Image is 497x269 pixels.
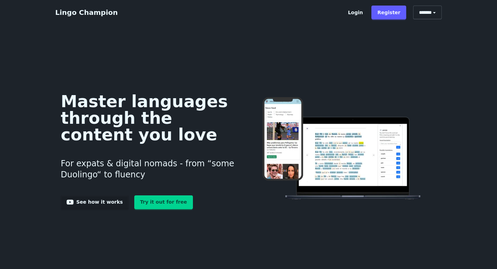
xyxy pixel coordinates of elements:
[342,6,369,19] a: Login
[249,97,436,201] img: Learn languages online
[55,8,118,17] a: Lingo Champion
[134,195,193,209] a: Try it out for free
[61,93,238,143] h1: Master languages through the content you love
[371,6,406,19] a: Register
[61,150,238,188] h3: For expats & digital nomads - from “some Duolingo“ to fluency
[61,195,129,209] a: See how it works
